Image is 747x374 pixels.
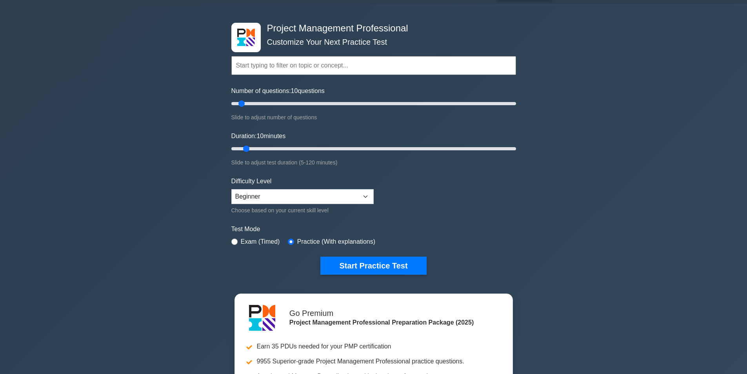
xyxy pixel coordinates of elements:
div: Choose based on your current skill level [231,206,374,215]
input: Start typing to filter on topic or concept... [231,56,516,75]
label: Number of questions: questions [231,86,325,96]
label: Exam (Timed) [241,237,280,246]
span: 10 [256,133,264,139]
label: Practice (With explanations) [297,237,375,246]
div: Slide to adjust test duration (5-120 minutes) [231,158,516,167]
button: Start Practice Test [320,257,426,275]
span: 10 [291,88,298,94]
label: Duration: minutes [231,131,286,141]
div: Slide to adjust number of questions [231,113,516,122]
label: Difficulty Level [231,177,272,186]
h4: Project Management Professional [264,23,478,34]
label: Test Mode [231,224,516,234]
